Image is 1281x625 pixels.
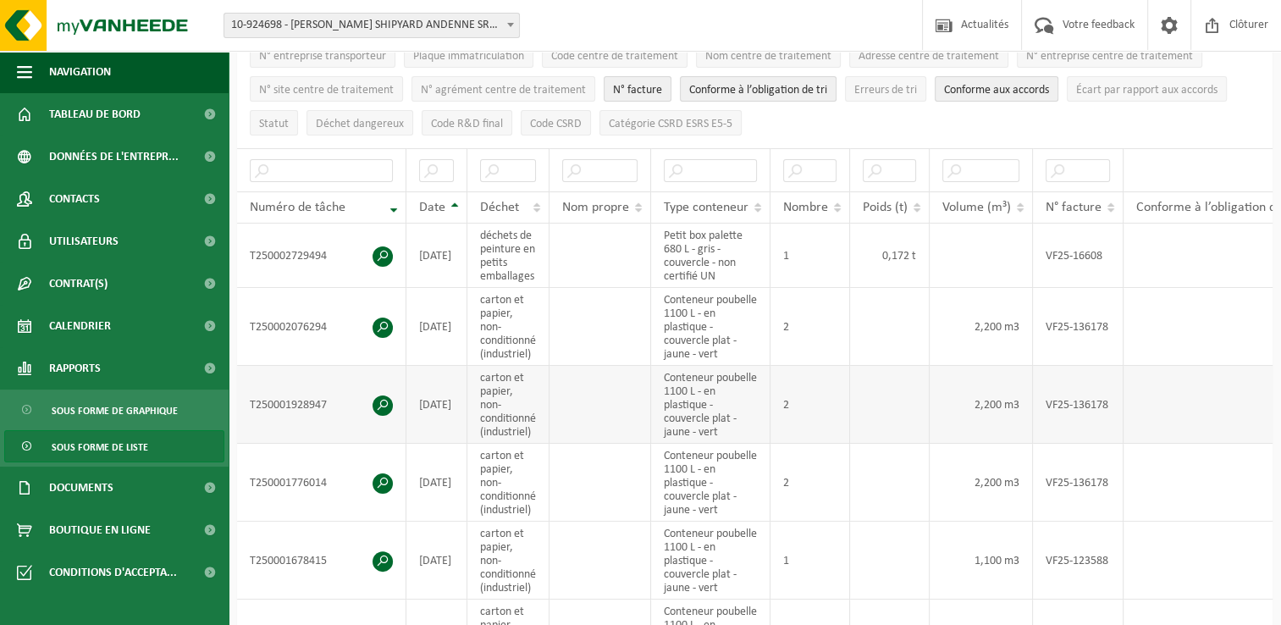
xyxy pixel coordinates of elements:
span: Code centre de traitement [551,50,678,63]
td: [DATE] [406,366,467,444]
td: [DATE] [406,288,467,366]
span: Type conteneur [664,201,748,214]
span: Calendrier [49,305,111,347]
span: Tableau de bord [49,93,141,136]
td: Petit box palette 680 L - gris - couvercle - non certifié UN [651,224,770,288]
td: carton et papier, non-conditionné (industriel) [467,444,549,522]
button: N° entreprise centre de traitementN° entreprise centre de traitement: Activate to sort [1017,42,1202,68]
span: Adresse centre de traitement [859,50,999,63]
span: Erreurs de tri [854,84,917,97]
button: Plaque immatriculationPlaque immatriculation: Activate to sort [404,42,533,68]
td: T250002076294 [237,288,406,366]
button: Déchet dangereux : Activate to sort [306,110,413,136]
button: N° site centre de traitementN° site centre de traitement: Activate to sort [250,76,403,102]
span: Numéro de tâche [250,201,345,214]
span: Catégorie CSRD ESRS E5-5 [609,118,732,130]
button: Conforme aux accords : Activate to sort [935,76,1058,102]
span: N° facture [1046,201,1102,214]
td: Conteneur poubelle 1100 L - en plastique - couvercle plat - jaune - vert [651,366,770,444]
td: Conteneur poubelle 1100 L - en plastique - couvercle plat - jaune - vert [651,444,770,522]
td: VF25-136178 [1033,288,1124,366]
span: N° agrément centre de traitement [421,84,586,97]
button: Conforme à l’obligation de tri : Activate to sort [680,76,837,102]
td: [DATE] [406,444,467,522]
button: N° factureN° facture: Activate to sort [604,76,671,102]
button: StatutStatut: Activate to sort [250,110,298,136]
td: T250001776014 [237,444,406,522]
td: T250001928947 [237,366,406,444]
td: carton et papier, non-conditionné (industriel) [467,522,549,600]
button: Code CSRDCode CSRD: Activate to sort [521,110,591,136]
span: Date [419,201,445,214]
td: carton et papier, non-conditionné (industriel) [467,366,549,444]
span: Déchet [480,201,519,214]
span: Conforme aux accords [944,84,1049,97]
td: VF25-136178 [1033,444,1124,522]
span: Déchet dangereux [316,118,404,130]
button: Adresse centre de traitementAdresse centre de traitement: Activate to sort [849,42,1008,68]
span: Statut [259,118,289,130]
button: Nom centre de traitementNom centre de traitement: Activate to sort [696,42,841,68]
span: Nom propre [562,201,629,214]
span: Contrat(s) [49,263,108,305]
td: T250002729494 [237,224,406,288]
td: 1,100 m3 [930,522,1033,600]
td: 0,172 t [850,224,930,288]
td: [DATE] [406,224,467,288]
span: Nom centre de traitement [705,50,831,63]
span: N° entreprise transporteur [259,50,386,63]
button: Écart par rapport aux accordsÉcart par rapport aux accords: Activate to sort [1067,76,1227,102]
button: N° entreprise transporteurN° entreprise transporteur: Activate to sort [250,42,395,68]
span: Écart par rapport aux accords [1076,84,1218,97]
td: 2 [770,366,850,444]
span: Sous forme de liste [52,431,148,463]
button: Code centre de traitementCode centre de traitement: Activate to sort [542,42,687,68]
span: 10-924698 - BATIA MOSA SHIPYARD ANDENNE SRL - ANDENNE [224,13,520,38]
span: Boutique en ligne [49,509,151,551]
td: 2 [770,444,850,522]
button: Catégorie CSRD ESRS E5-5Catégorie CSRD ESRS E5-5: Activate to sort [599,110,742,136]
td: 1 [770,224,850,288]
td: Conteneur poubelle 1100 L - en plastique - couvercle plat - jaune - vert [651,288,770,366]
a: Sous forme de graphique [4,394,224,426]
span: Poids (t) [863,201,908,214]
td: [DATE] [406,522,467,600]
span: Navigation [49,51,111,93]
a: Sous forme de liste [4,430,224,462]
td: 1 [770,522,850,600]
td: VF25-123588 [1033,522,1124,600]
span: Code CSRD [530,118,582,130]
td: 2,200 m3 [930,366,1033,444]
span: N° site centre de traitement [259,84,394,97]
button: Code R&D finalCode R&amp;D final: Activate to sort [422,110,512,136]
span: Contacts [49,178,100,220]
td: 2,200 m3 [930,444,1033,522]
span: Conforme à l’obligation de tri [689,84,827,97]
span: Documents [49,467,113,509]
button: Erreurs de triErreurs de tri: Activate to sort [845,76,926,102]
button: N° agrément centre de traitementN° agrément centre de traitement: Activate to sort [411,76,595,102]
span: Code R&D final [431,118,503,130]
span: Sous forme de graphique [52,395,178,427]
td: 2 [770,288,850,366]
span: Plaque immatriculation [413,50,524,63]
span: Volume (m³) [942,201,1011,214]
td: T250001678415 [237,522,406,600]
td: déchets de peinture en petits emballages [467,224,549,288]
span: N° entreprise centre de traitement [1026,50,1193,63]
span: N° facture [613,84,662,97]
td: 2,200 m3 [930,288,1033,366]
td: VF25-16608 [1033,224,1124,288]
td: VF25-136178 [1033,366,1124,444]
span: Données de l'entrepr... [49,136,179,178]
span: Nombre [783,201,828,214]
span: 10-924698 - BATIA MOSA SHIPYARD ANDENNE SRL - ANDENNE [224,14,519,37]
span: Rapports [49,347,101,390]
span: Conditions d'accepta... [49,551,177,594]
span: Utilisateurs [49,220,119,263]
td: Conteneur poubelle 1100 L - en plastique - couvercle plat - jaune - vert [651,522,770,600]
td: carton et papier, non-conditionné (industriel) [467,288,549,366]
